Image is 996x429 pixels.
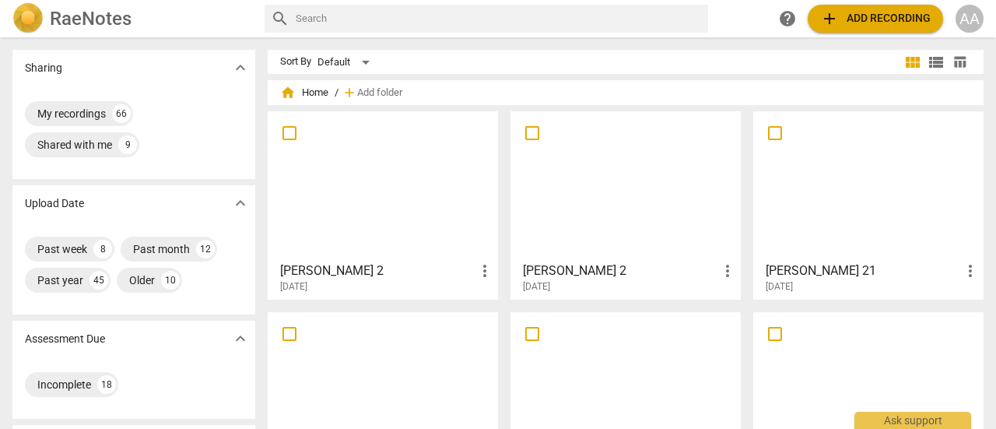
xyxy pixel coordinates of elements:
span: [DATE] [766,280,793,294]
span: more_vert [475,262,494,280]
p: Sharing [25,60,62,76]
span: Add recording [820,9,931,28]
span: [DATE] [523,280,550,294]
span: home [280,85,296,100]
button: Show more [229,56,252,79]
div: Older [129,273,155,288]
span: expand_more [231,194,250,213]
span: table_chart [952,55,967,69]
span: / [335,87,338,99]
button: Show more [229,327,252,350]
div: Ask support [854,412,971,429]
button: Upload [808,5,943,33]
div: 9 [118,135,137,154]
div: Past year [37,273,83,288]
p: Upload Date [25,195,84,212]
span: [DATE] [280,280,307,294]
span: Add folder [357,87,402,99]
button: Tile view [901,51,924,74]
div: 66 [112,104,131,123]
div: 10 [161,271,180,290]
div: Shared with me [37,137,112,153]
span: Home [280,85,328,100]
a: [PERSON_NAME] 2[DATE] [516,117,735,293]
a: LogoRaeNotes [12,3,252,34]
div: Incomplete [37,377,91,392]
h3: Tracy 2 [280,262,475,280]
span: view_module [903,53,922,72]
button: List view [924,51,948,74]
div: 8 [93,240,112,258]
h3: Tracy 2 [523,262,718,280]
div: My recordings [37,106,106,121]
div: 45 [89,271,108,290]
div: 18 [97,375,116,394]
a: [PERSON_NAME] 21[DATE] [759,117,978,293]
a: Help [773,5,801,33]
input: Search [296,6,702,31]
button: Table view [948,51,971,74]
span: help [778,9,797,28]
div: Past week [37,241,87,257]
button: Show more [229,192,252,215]
span: add [820,9,839,28]
span: expand_more [231,58,250,77]
div: 12 [196,240,215,258]
img: Logo [12,3,44,34]
span: expand_more [231,329,250,348]
span: add [342,85,357,100]
h2: RaeNotes [50,8,132,30]
span: more_vert [718,262,737,280]
div: Sort By [280,56,311,68]
span: view_list [927,53,945,72]
span: more_vert [961,262,980,280]
div: Past month [133,241,190,257]
h3: Victor 21 [766,262,961,280]
span: search [271,9,289,28]
a: [PERSON_NAME] 2[DATE] [273,117,493,293]
p: Assessment Due [25,331,105,347]
div: Default [317,50,375,75]
button: AA [956,5,984,33]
